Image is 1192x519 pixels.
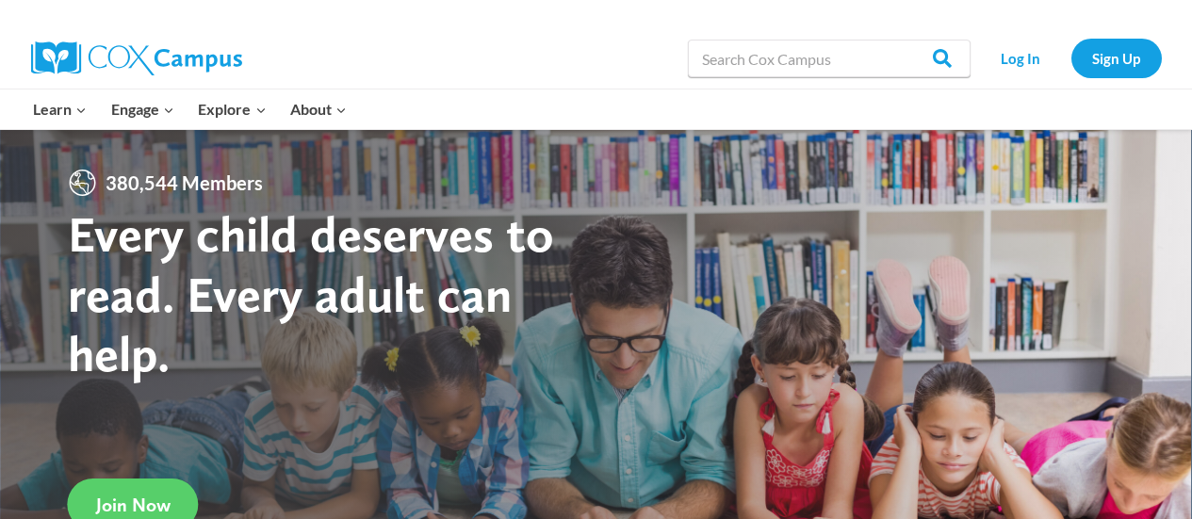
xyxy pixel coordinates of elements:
[290,97,347,122] span: About
[22,89,359,129] nav: Primary Navigation
[96,494,171,516] span: Join Now
[98,168,270,198] span: 380,544 Members
[980,39,1162,77] nav: Secondary Navigation
[198,97,266,122] span: Explore
[688,40,971,77] input: Search Cox Campus
[33,97,87,122] span: Learn
[111,97,174,122] span: Engage
[31,41,242,75] img: Cox Campus
[68,203,554,383] strong: Every child deserves to read. Every adult can help.
[980,39,1062,77] a: Log In
[1071,39,1162,77] a: Sign Up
